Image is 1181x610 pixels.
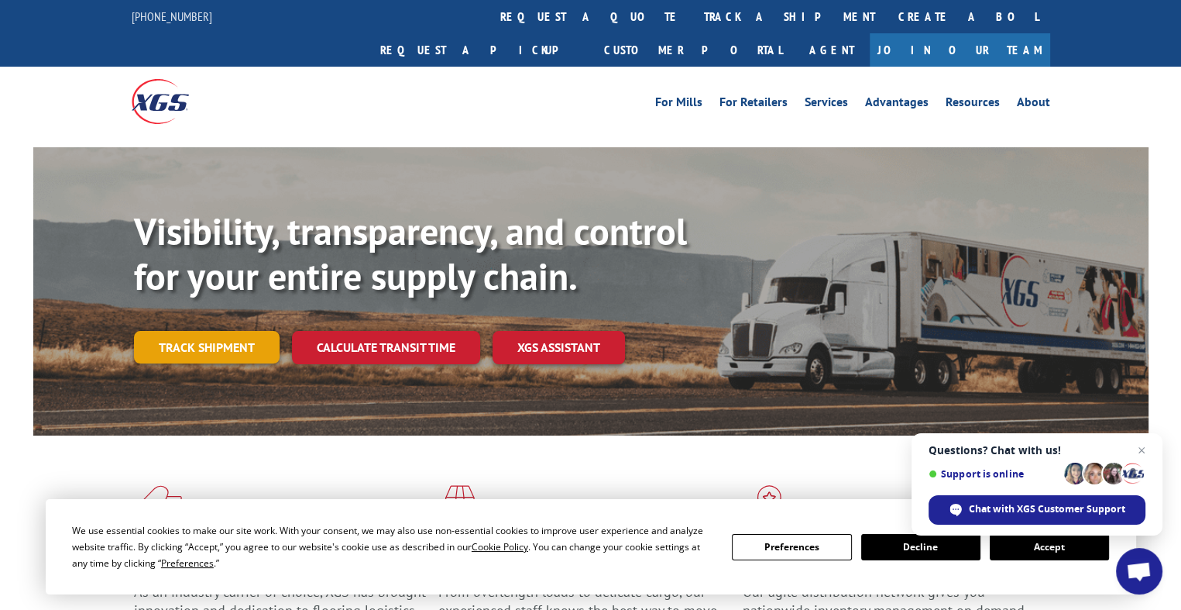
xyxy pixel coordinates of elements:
span: Cookie Policy [472,540,528,553]
button: Decline [861,534,980,560]
button: Accept [990,534,1109,560]
a: For Mills [655,96,702,113]
a: Customer Portal [592,33,794,67]
span: Support is online [929,468,1059,480]
img: xgs-icon-flagship-distribution-model-red [743,485,796,526]
b: Visibility, transparency, and control for your entire supply chain. [134,207,687,300]
a: Agent [794,33,870,67]
div: We use essential cookies to make our site work. With your consent, we may also use non-essential ... [72,522,713,571]
span: Chat with XGS Customer Support [969,502,1125,516]
span: Preferences [161,557,214,570]
a: About [1017,96,1050,113]
img: xgs-icon-focused-on-flooring-red [438,485,475,526]
div: Cookie Consent Prompt [46,499,1136,594]
a: Track shipment [134,331,280,364]
img: xgs-icon-total-supply-chain-intelligence-red [134,485,182,526]
a: For Retailers [719,96,788,113]
a: Services [805,96,848,113]
div: Open chat [1116,548,1162,594]
a: Resources [946,96,1000,113]
a: Calculate transit time [292,331,480,364]
a: XGS ASSISTANT [493,331,625,364]
a: [PHONE_NUMBER] [132,9,212,24]
a: Advantages [865,96,929,113]
button: Preferences [732,534,851,560]
a: Request a pickup [369,33,592,67]
div: Chat with XGS Customer Support [929,495,1145,525]
span: Questions? Chat with us! [929,444,1145,457]
a: Join Our Team [870,33,1050,67]
span: Close chat [1132,441,1151,460]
